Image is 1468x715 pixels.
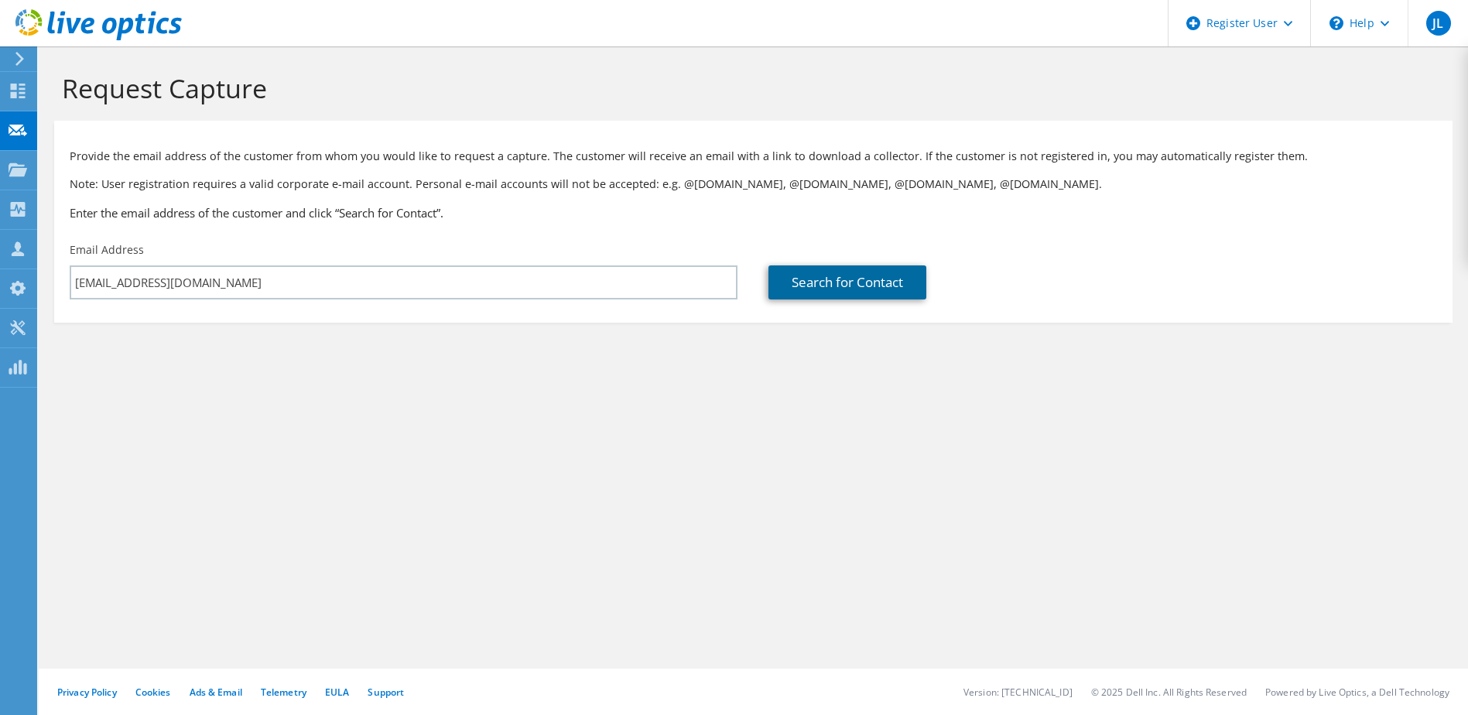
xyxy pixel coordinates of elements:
[768,265,926,299] a: Search for Contact
[1265,686,1449,699] li: Powered by Live Optics, a Dell Technology
[368,686,404,699] a: Support
[70,176,1437,193] p: Note: User registration requires a valid corporate e-mail account. Personal e-mail accounts will ...
[325,686,349,699] a: EULA
[135,686,171,699] a: Cookies
[70,204,1437,221] h3: Enter the email address of the customer and click “Search for Contact”.
[261,686,306,699] a: Telemetry
[1329,16,1343,30] svg: \n
[57,686,117,699] a: Privacy Policy
[70,148,1437,165] p: Provide the email address of the customer from whom you would like to request a capture. The cust...
[70,242,144,258] label: Email Address
[1426,11,1451,36] span: JL
[62,72,1437,104] h1: Request Capture
[1091,686,1247,699] li: © 2025 Dell Inc. All Rights Reserved
[963,686,1073,699] li: Version: [TECHNICAL_ID]
[190,686,242,699] a: Ads & Email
